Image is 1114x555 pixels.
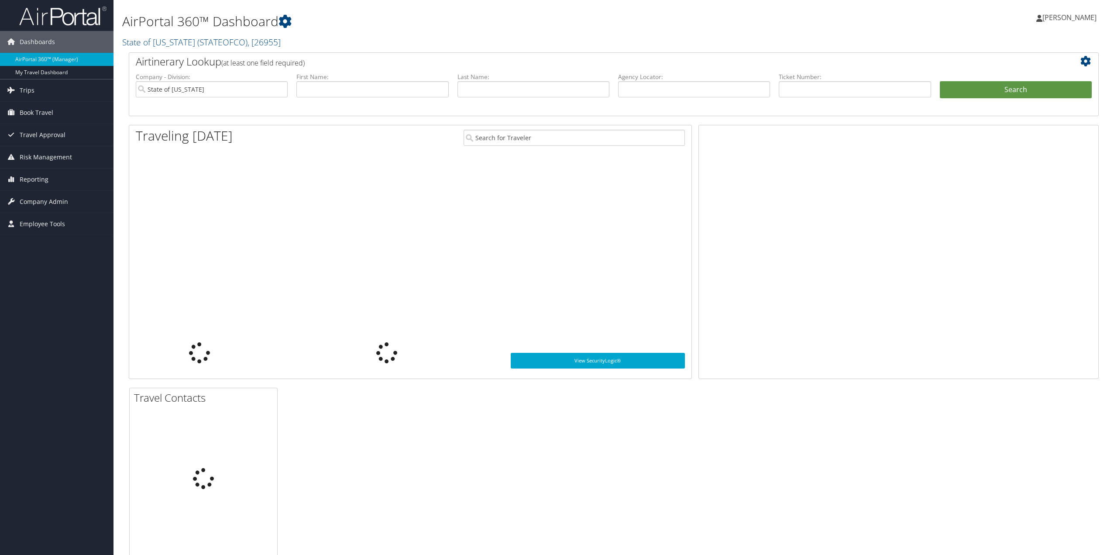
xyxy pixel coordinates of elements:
label: Last Name: [457,72,609,81]
span: Reporting [20,169,48,190]
label: Agency Locator: [618,72,770,81]
span: Risk Management [20,146,72,168]
label: First Name: [296,72,448,81]
span: Dashboards [20,31,55,53]
span: ( STATEOFCO ) [197,36,248,48]
span: Travel Approval [20,124,65,146]
span: Trips [20,79,34,101]
span: Company Admin [20,191,68,213]
h1: Traveling [DATE] [136,127,233,145]
span: , [ 26955 ] [248,36,281,48]
h2: Airtinerary Lookup [136,54,1011,69]
img: airportal-logo.png [19,6,107,26]
button: Search [940,81,1092,99]
a: State of [US_STATE] [122,36,281,48]
label: Company - Division: [136,72,288,81]
span: Book Travel [20,102,53,124]
span: (at least one field required) [221,58,305,68]
a: [PERSON_NAME] [1036,4,1105,31]
h2: Travel Contacts [134,390,277,405]
span: Employee Tools [20,213,65,235]
span: [PERSON_NAME] [1042,13,1097,22]
input: Search for Traveler [464,130,685,146]
label: Ticket Number: [779,72,931,81]
h1: AirPortal 360™ Dashboard [122,12,777,31]
a: View SecurityLogic® [511,353,685,369]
